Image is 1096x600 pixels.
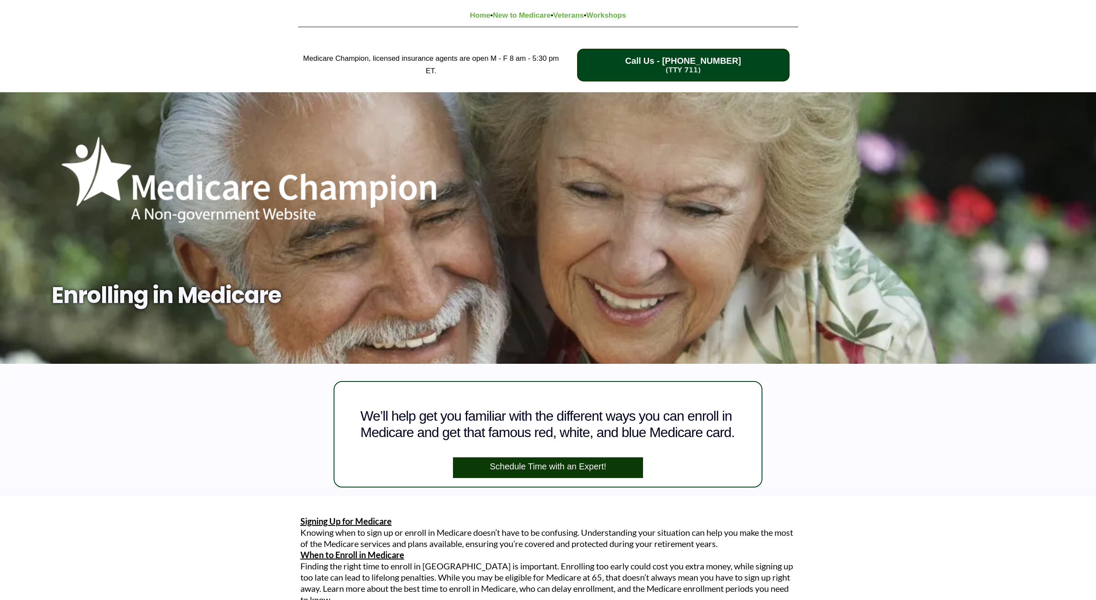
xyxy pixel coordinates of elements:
strong: • [584,11,586,19]
strong: • [551,11,553,19]
strong: Enrolling in Medicare [52,279,281,311]
u: When to Enroll in Medicare [300,550,404,560]
span: Schedule Time with an Expert! [490,462,606,472]
a: Schedule Time with an Expert! [453,457,643,478]
a: Veterans [553,11,584,19]
span: (TTY 711) [665,66,701,74]
u: Signing Up for Medicare [300,516,392,526]
span: Call Us - [PHONE_NUMBER] [625,56,741,66]
h1: We’ll help get you familiar with the different ways you can enroll in Medicare and get that famou... [360,408,736,457]
h2: Medicare Champion, licensed insurance agents are open M - F 8 am - 5:30 pm ET. [298,53,564,78]
a: New to Medicare [493,11,550,19]
a: Home [470,11,490,19]
a: Call Us - 1-833-823-1990 (TTY 711) [577,49,790,81]
strong: • [490,11,493,19]
p: Knowing when to sign up or enroll in Medicare doesn’t have to be confusing. Understanding your si... [300,527,796,549]
a: Workshops [586,11,626,19]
